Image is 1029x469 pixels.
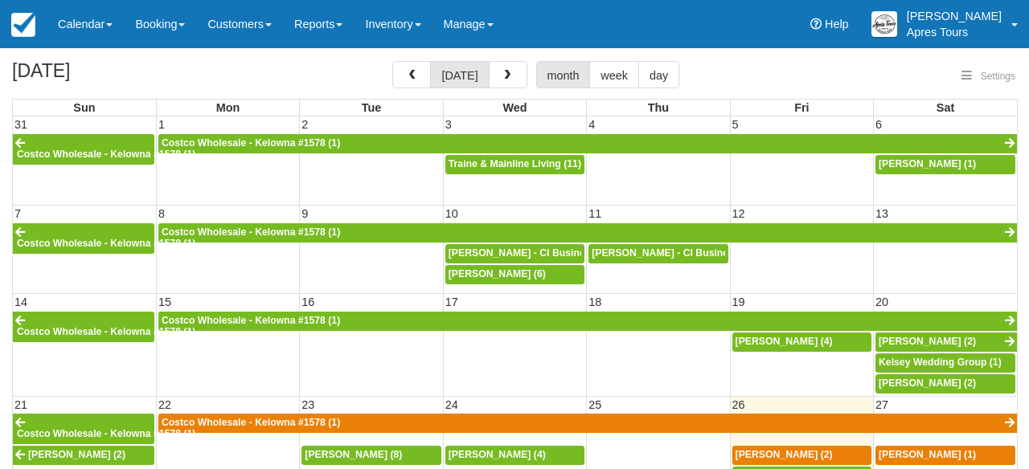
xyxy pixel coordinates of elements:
span: Costco Wholesale - Kelowna #1578 (1) [17,238,195,249]
span: 8 [157,207,166,220]
a: Costco Wholesale - Kelowna #1578 (1) [13,134,154,165]
a: [PERSON_NAME] (2) [875,374,1015,394]
span: Tue [362,101,382,114]
span: Wed [502,101,527,114]
span: [PERSON_NAME] - CI Business Development Manager (11) [449,247,724,259]
button: month [536,61,591,88]
span: Fri [794,101,809,114]
span: 18 [587,296,603,308]
span: Help [825,18,849,31]
span: 31 [13,118,29,131]
span: Sat [937,101,954,114]
span: 26 [731,398,747,411]
span: Costco Wholesale - Kelowna #1578 (1) [17,149,195,160]
span: [PERSON_NAME] (1) [879,449,976,460]
a: [PERSON_NAME] (8) [301,446,441,465]
span: [PERSON_NAME] (4) [736,336,833,347]
span: 15 [157,296,173,308]
span: [PERSON_NAME] (8) [305,449,402,460]
a: [PERSON_NAME] (6) [445,265,584,284]
span: 23 [300,398,316,411]
a: Costco Wholesale - Kelowna #1578 (1) [158,414,1017,433]
a: [PERSON_NAME] (4) [732,332,871,352]
button: Settings [952,65,1025,88]
a: Costco Wholesale - Kelowna #1578 (1) [158,134,1017,153]
button: day [638,61,679,88]
span: [PERSON_NAME] (1) [879,158,976,169]
p: Apres Tours [907,24,1002,40]
span: 16 [300,296,316,308]
span: 11 [587,207,603,220]
span: Costco Wholesale - Kelowna #1578 (1) [162,226,340,238]
span: Costco Wholesale - Kelowna #1578 (1) [162,315,340,326]
h2: [DATE] [12,61,215,91]
span: 9 [300,207,310,220]
a: Costco Wholesale - Kelowna #1578 (1) [13,312,154,342]
span: Costco Wholesale - Kelowna #1578 (1) [17,428,195,439]
span: 7 [13,207,23,220]
span: Costco Wholesale - Kelowna #1578 (1) [17,326,195,337]
span: 3 [444,118,453,131]
span: 12 [731,207,747,220]
span: [PERSON_NAME] (2) [879,377,976,389]
span: [PERSON_NAME] - CI Business Development Manager (7) [592,247,862,259]
span: 24 [444,398,460,411]
span: 1 [157,118,166,131]
a: Traine & Mainline Living (11) [445,155,584,174]
p: [PERSON_NAME] [907,8,1002,24]
span: 19 [731,296,747,308]
span: [PERSON_NAME] (2) [879,336,976,347]
a: [PERSON_NAME] (1) [875,446,1015,465]
span: Mon [216,101,240,114]
span: 5 [731,118,740,131]
span: 2 [300,118,310,131]
span: 4 [587,118,596,131]
span: 27 [874,398,890,411]
a: Costco Wholesale - Kelowna #1578 (1) [158,223,1017,243]
button: [DATE] [430,61,489,88]
span: Traine & Mainline Living (11) [449,158,581,169]
a: Kelsey Wedding Group (1) [875,353,1015,373]
img: A1 [871,11,897,37]
span: 21 [13,398,29,411]
a: [PERSON_NAME] - CI Business Development Manager (7) [588,244,728,263]
span: Settings [981,71,1015,82]
a: Costco Wholesale - Kelowna #1578 (1) [158,312,1017,331]
span: 22 [157,398,173,411]
a: [PERSON_NAME] (4) [445,446,584,465]
a: Costco Wholesale - Kelowna #1578 (1) [13,223,154,254]
a: [PERSON_NAME] (1) [875,155,1015,174]
span: 10 [444,207,460,220]
span: 25 [587,398,603,411]
span: [PERSON_NAME] (2) [736,449,833,460]
span: [PERSON_NAME] (4) [449,449,546,460]
span: 17 [444,296,460,308]
span: 6 [874,118,883,131]
span: Costco Wholesale - Kelowna #1578 (1) [162,417,340,428]
i: Help [810,18,822,30]
button: week [589,61,639,88]
span: Kelsey Wedding Group (1) [879,357,1002,368]
span: Thu [648,101,669,114]
span: [PERSON_NAME] (2) [28,449,125,460]
span: Sun [73,101,95,114]
span: 14 [13,296,29,308]
a: [PERSON_NAME] (2) [875,332,1017,352]
img: checkfront-main-nav-mini-logo.png [11,13,35,37]
span: [PERSON_NAME] (6) [449,268,546,279]
a: [PERSON_NAME] (2) [732,446,871,465]
span: Costco Wholesale - Kelowna #1578 (1) [162,137,340,149]
span: 13 [874,207,890,220]
span: 20 [874,296,890,308]
a: Costco Wholesale - Kelowna #1578 (1) [13,414,154,444]
a: [PERSON_NAME] (2) [13,446,154,465]
a: [PERSON_NAME] - CI Business Development Manager (11) [445,244,584,263]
